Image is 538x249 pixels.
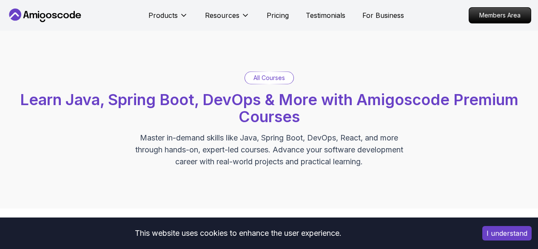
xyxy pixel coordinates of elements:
a: Pricing [267,10,289,20]
a: Testimonials [306,10,345,20]
p: Products [148,10,178,20]
p: Members Area [469,8,531,23]
button: Accept cookies [482,226,532,240]
a: Members Area [469,7,531,23]
span: Learn Java, Spring Boot, DevOps & More with Amigoscode Premium Courses [20,90,518,126]
a: For Business [362,10,404,20]
p: All Courses [253,74,285,82]
button: Products [148,10,188,27]
button: Resources [205,10,250,27]
p: Resources [205,10,239,20]
div: This website uses cookies to enhance the user experience. [6,224,470,243]
p: Master in-demand skills like Java, Spring Boot, DevOps, React, and more through hands-on, expert-... [126,132,412,168]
